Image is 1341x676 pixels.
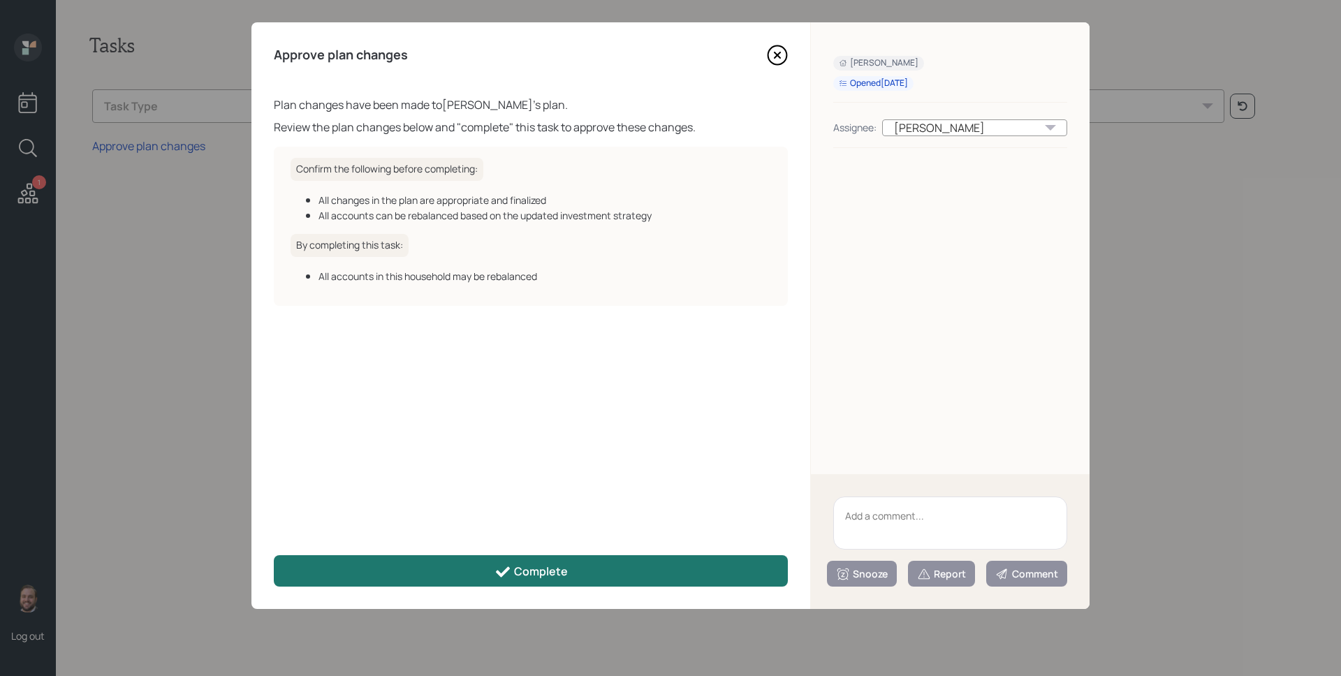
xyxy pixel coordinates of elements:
div: Review the plan changes below and "complete" this task to approve these changes. [274,119,788,135]
button: Report [908,561,975,587]
h6: Confirm the following before completing: [291,158,483,181]
div: [PERSON_NAME] [882,119,1067,136]
div: All accounts in this household may be rebalanced [318,269,771,284]
button: Comment [986,561,1067,587]
h6: By completing this task: [291,234,409,257]
div: Snooze [836,567,888,581]
button: Complete [274,555,788,587]
button: Snooze [827,561,897,587]
div: Opened [DATE] [839,78,908,89]
div: [PERSON_NAME] [839,57,918,69]
div: All accounts can be rebalanced based on the updated investment strategy [318,208,771,223]
div: All changes in the plan are appropriate and finalized [318,193,771,207]
div: Report [917,567,966,581]
h4: Approve plan changes [274,47,408,63]
div: Complete [494,564,568,580]
div: Assignee: [833,120,877,135]
div: Plan changes have been made to [PERSON_NAME] 's plan. [274,96,788,113]
div: Comment [995,567,1058,581]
